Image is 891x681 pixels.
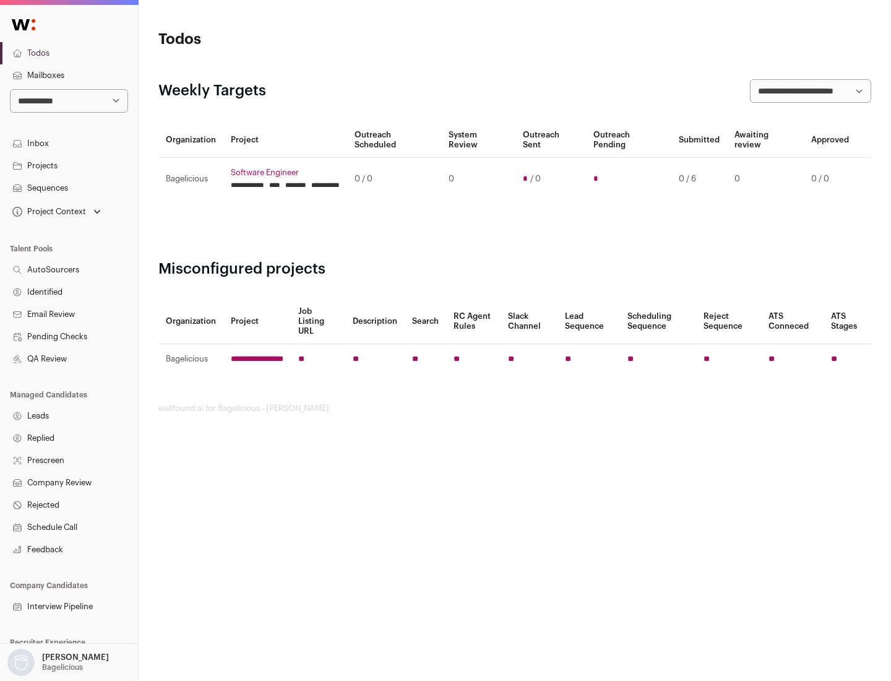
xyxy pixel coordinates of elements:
td: 0 [441,158,515,201]
th: ATS Conneced [761,299,823,344]
th: Approved [804,123,856,158]
th: Description [345,299,405,344]
th: Awaiting review [727,123,804,158]
th: Job Listing URL [291,299,345,344]
span: / 0 [530,174,541,184]
td: 0 [727,158,804,201]
th: Outreach Pending [586,123,671,158]
button: Open dropdown [10,203,103,220]
h1: Todos [158,30,396,50]
th: Lead Sequence [557,299,620,344]
th: Scheduling Sequence [620,299,696,344]
a: Software Engineer [231,168,340,178]
th: Outreach Sent [515,123,587,158]
td: 0 / 0 [804,158,856,201]
p: [PERSON_NAME] [42,653,109,662]
footer: wellfound:ai for Bagelicious - [PERSON_NAME] [158,404,871,414]
th: Project [223,123,347,158]
th: RC Agent Rules [446,299,500,344]
th: System Review [441,123,515,158]
th: Organization [158,123,223,158]
img: Wellfound [5,12,42,37]
th: ATS Stages [824,299,871,344]
p: Bagelicious [42,662,83,672]
th: Slack Channel [501,299,557,344]
div: Project Context [10,207,86,217]
td: 0 / 6 [671,158,727,201]
td: Bagelicious [158,158,223,201]
th: Outreach Scheduled [347,123,441,158]
td: Bagelicious [158,344,223,375]
td: 0 / 0 [347,158,441,201]
th: Submitted [671,123,727,158]
th: Project [223,299,291,344]
button: Open dropdown [5,649,111,676]
img: nopic.png [7,649,35,676]
th: Search [405,299,446,344]
h2: Weekly Targets [158,81,266,101]
th: Organization [158,299,223,344]
th: Reject Sequence [696,299,762,344]
h2: Misconfigured projects [158,259,871,279]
